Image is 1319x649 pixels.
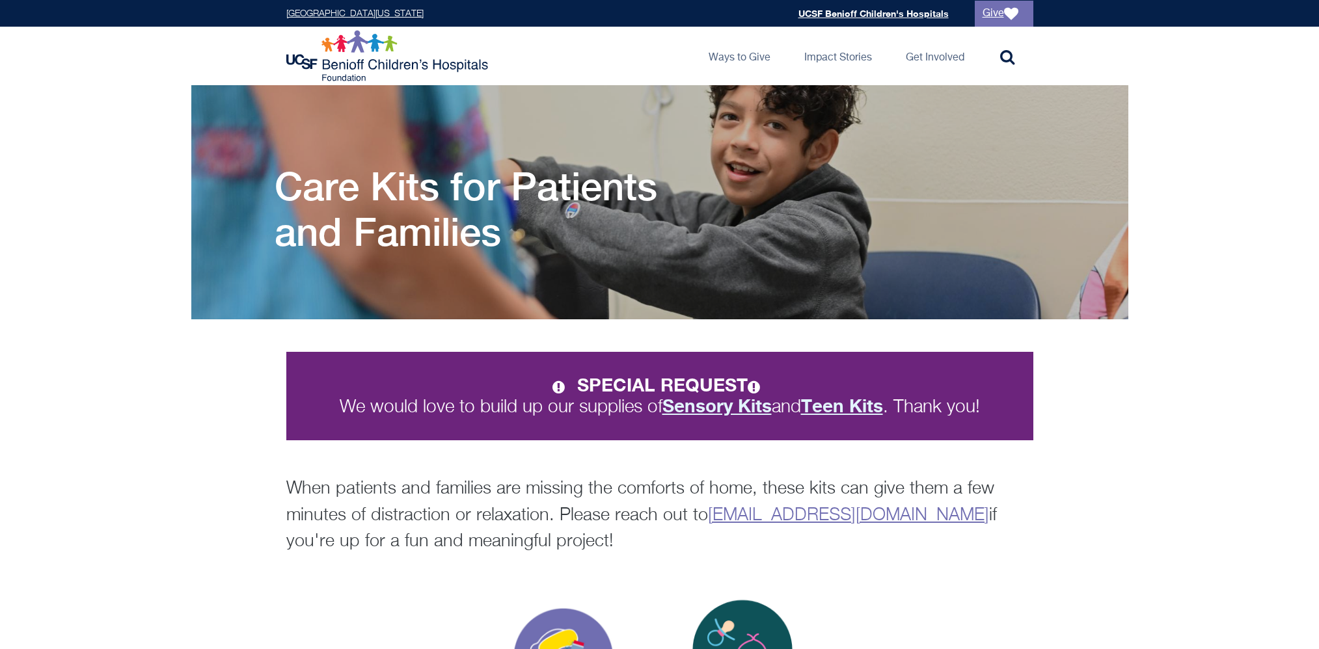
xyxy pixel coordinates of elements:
p: We would love to build up our supplies of and . Thank you! [310,375,1010,417]
a: Teen Kits [801,398,883,416]
p: When patients and families are missing the comforts of home, these kits can give them a few minut... [286,476,1033,555]
a: Impact Stories [794,27,882,85]
a: Ways to Give [698,27,781,85]
a: Get Involved [895,27,975,85]
a: Sensory Kits [662,398,772,416]
a: Give [975,1,1033,27]
a: UCSF Benioff Children's Hospitals [798,8,949,19]
strong: SPECIAL REQUEST [577,374,767,395]
strong: Sensory Kits [662,395,772,416]
img: Logo for UCSF Benioff Children's Hospitals Foundation [286,30,491,82]
a: [GEOGRAPHIC_DATA][US_STATE] [286,9,424,18]
strong: Teen Kits [801,395,883,416]
h1: Care Kits for Patients and Families [275,163,717,254]
a: [EMAIL_ADDRESS][DOMAIN_NAME] [708,507,989,524]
